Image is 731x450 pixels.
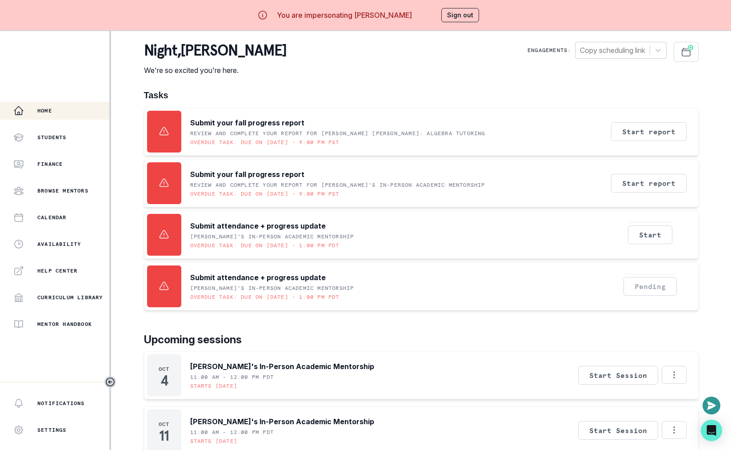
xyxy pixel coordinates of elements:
[37,241,81,248] p: Availability
[144,90,699,100] h1: Tasks
[159,431,168,440] p: 11
[190,139,340,146] p: Overdue task: Due on [DATE] • 9:00 PM PST
[527,47,571,54] p: Engagements:
[190,361,374,372] p: [PERSON_NAME]'s In-Person Academic Mentorship
[662,421,687,439] button: Options
[578,421,658,440] button: Start Session
[37,294,103,301] p: Curriculum Library
[674,42,699,62] button: Schedule Sessions
[190,293,340,301] p: Overdue task: Due on [DATE] • 1:00 PM PDT
[190,233,354,240] p: [PERSON_NAME]'s In-Person Academic Mentorship
[701,420,722,441] div: Open Intercom Messenger
[190,438,238,445] p: Starts [DATE]
[611,174,687,193] button: Start report
[144,42,287,60] p: night , [PERSON_NAME]
[37,134,67,141] p: Students
[190,272,326,283] p: Submit attendance + progress update
[37,426,67,434] p: Settings
[190,130,485,137] p: Review and complete your report for [PERSON_NAME] [PERSON_NAME]: Algebra Tutoring
[441,8,479,22] button: Sign out
[159,421,170,428] p: Oct
[190,285,354,292] p: [PERSON_NAME]'s In-Person Academic Mentorship
[190,181,485,189] p: Review and complete your report for [PERSON_NAME]'s In-Person Academic Mentorship
[623,277,677,296] button: Pending
[190,117,304,128] p: Submit your fall progress report
[37,161,63,168] p: Finance
[190,416,374,427] p: [PERSON_NAME]'s In-Person Academic Mentorship
[37,400,85,407] p: Notifications
[190,374,274,381] p: 11:00 AM - 12:00 PM PDT
[578,366,658,385] button: Start Session
[37,267,77,274] p: Help Center
[580,45,645,56] div: Copy scheduling link
[144,332,699,348] p: Upcoming sessions
[190,382,238,390] p: Starts [DATE]
[37,214,67,221] p: Calendar
[104,376,116,388] button: Toggle sidebar
[277,10,412,20] p: You are impersonating [PERSON_NAME]
[190,221,326,231] p: Submit attendance + progress update
[37,187,88,194] p: Browse Mentors
[144,65,287,76] p: We're so excited you're here.
[703,397,720,414] button: Open or close messaging widget
[611,122,687,141] button: Start report
[37,321,92,328] p: Mentor Handbook
[190,190,340,197] p: Overdue task: Due on [DATE] • 9:00 PM PST
[190,242,340,249] p: Overdue task: Due on [DATE] • 1:00 PM PDT
[37,107,52,114] p: Home
[159,366,170,373] p: Oct
[190,169,304,180] p: Submit your fall progress report
[662,366,687,384] button: Options
[190,429,274,436] p: 11:00 AM - 12:00 PM PDT
[628,225,672,244] button: Start
[160,376,168,385] p: 4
